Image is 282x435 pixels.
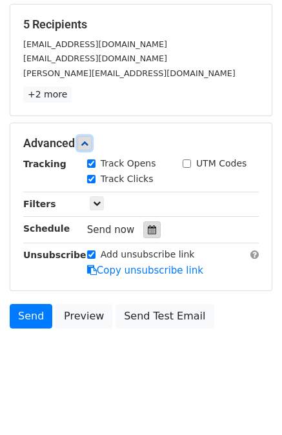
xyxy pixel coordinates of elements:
[23,223,70,234] strong: Schedule
[23,86,72,103] a: +2 more
[55,304,112,329] a: Preview
[23,68,236,78] small: [PERSON_NAME][EMAIL_ADDRESS][DOMAIN_NAME]
[23,136,259,150] h5: Advanced
[116,304,214,329] a: Send Test Email
[23,39,167,49] small: [EMAIL_ADDRESS][DOMAIN_NAME]
[23,159,66,169] strong: Tracking
[196,157,247,170] label: UTM Codes
[23,17,259,32] h5: 5 Recipients
[101,172,154,186] label: Track Clicks
[23,54,167,63] small: [EMAIL_ADDRESS][DOMAIN_NAME]
[101,157,156,170] label: Track Opens
[23,199,56,209] strong: Filters
[217,373,282,435] iframe: Chat Widget
[87,224,135,236] span: Send now
[87,265,203,276] a: Copy unsubscribe link
[101,248,195,261] label: Add unsubscribe link
[10,304,52,329] a: Send
[23,250,86,260] strong: Unsubscribe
